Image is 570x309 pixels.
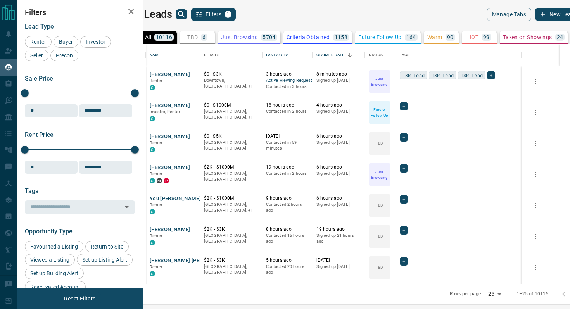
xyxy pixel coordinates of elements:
[370,107,390,118] p: Future Follow Up
[150,147,155,152] div: condos.ca
[402,71,425,79] span: ISR Lead
[530,76,541,87] button: more
[400,133,408,142] div: +
[25,241,83,252] div: Favourited a Listing
[150,271,155,276] div: condos.ca
[402,257,405,265] span: +
[266,202,309,214] p: Contacted 2 hours ago
[447,35,454,40] p: 90
[128,8,172,21] h1: My Leads
[530,231,541,242] button: more
[204,164,258,171] p: $2K - $1000M
[370,169,390,180] p: Just Browsing
[400,164,408,173] div: +
[376,140,383,146] p: TBD
[54,36,78,48] div: Buyer
[157,178,162,183] div: mrloft.ca
[28,257,72,263] span: Viewed a Listing
[145,35,151,40] p: All
[370,76,390,87] p: Just Browsing
[25,131,54,138] span: Rent Price
[77,254,133,266] div: Set up Listing Alert
[316,195,361,202] p: 6 hours ago
[376,264,383,270] p: TBD
[335,35,348,40] p: 1158
[263,35,276,40] p: 5704
[402,133,405,141] span: +
[28,243,81,250] span: Favourited a Listing
[316,78,361,84] p: Signed up [DATE]
[25,281,86,293] div: Reactivated Account
[316,133,361,140] p: 6 hours ago
[427,35,442,40] p: Warm
[150,164,190,171] button: [PERSON_NAME]
[400,44,410,66] div: Tags
[150,240,155,245] div: condos.ca
[202,35,206,40] p: 6
[150,102,190,109] button: [PERSON_NAME]
[262,44,313,66] div: Last Active
[150,209,155,214] div: condos.ca
[316,140,361,146] p: Signed up [DATE]
[530,107,541,118] button: more
[400,257,408,266] div: +
[150,44,161,66] div: Name
[150,264,163,269] span: Renter
[121,202,132,212] button: Open
[402,164,405,172] span: +
[313,44,365,66] div: Claimed Date
[461,71,483,79] span: ISR Lead
[150,195,201,202] button: You [PERSON_NAME]
[79,257,130,263] span: Set up Listing Alert
[487,8,531,21] button: Manage Tabs
[530,138,541,149] button: more
[150,140,163,145] span: Renter
[150,171,163,176] span: Renter
[150,78,163,83] span: Renter
[150,116,155,121] div: condos.ca
[204,233,258,245] p: [GEOGRAPHIC_DATA], [GEOGRAPHIC_DATA]
[221,35,258,40] p: Just Browsing
[266,78,309,84] span: Active Viewing Request
[204,257,258,264] p: $2K - $3K
[80,36,111,48] div: Investor
[50,50,78,61] div: Precon
[83,39,108,45] span: Investor
[266,195,309,202] p: 9 hours ago
[53,52,76,59] span: Precon
[316,164,361,171] p: 6 hours ago
[316,202,361,208] p: Signed up [DATE]
[316,233,361,245] p: Signed up 21 hours ago
[266,257,309,264] p: 5 hours ago
[25,268,84,279] div: Set up Building Alert
[164,178,169,183] div: property.ca
[400,226,408,235] div: +
[204,140,258,152] p: [GEOGRAPHIC_DATA], [GEOGRAPHIC_DATA]
[25,75,53,82] span: Sale Price
[146,44,200,66] div: Name
[376,202,383,208] p: TBD
[204,171,258,183] p: [GEOGRAPHIC_DATA], [GEOGRAPHIC_DATA]
[204,133,258,140] p: $0 - $5K
[150,257,232,264] button: [PERSON_NAME] [PERSON_NAME]
[266,84,309,90] p: Contacted in 3 hours
[402,102,405,110] span: +
[150,133,190,140] button: [PERSON_NAME]
[316,44,345,66] div: Claimed Date
[316,226,361,233] p: 19 hours ago
[316,264,361,270] p: Signed up [DATE]
[150,233,163,238] span: Renter
[204,202,258,214] p: Toronto
[85,241,129,252] div: Return to Site
[204,102,258,109] p: $0 - $1000M
[204,44,219,66] div: Details
[204,226,258,233] p: $2K - $3K
[156,35,172,40] p: 10116
[406,35,416,40] p: 164
[204,195,258,202] p: $2K - $1000M
[150,85,155,90] div: condos.ca
[204,109,258,121] p: Toronto
[28,270,81,276] span: Set up Building Alert
[316,71,361,78] p: 8 minutes ago
[402,226,405,234] span: +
